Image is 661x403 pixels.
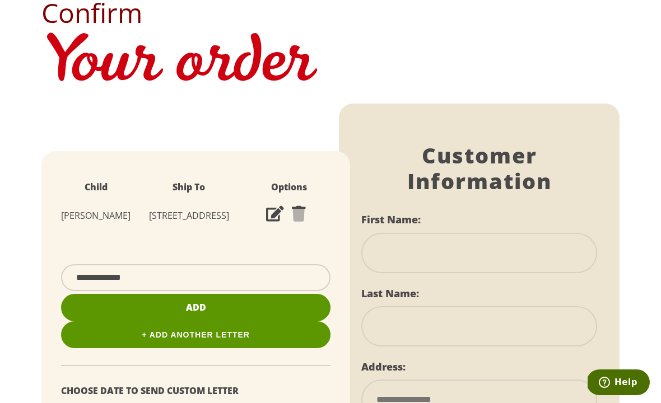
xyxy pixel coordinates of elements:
td: [PERSON_NAME] [53,201,139,231]
button: Add [61,294,330,321]
th: Child [53,174,139,201]
h1: Your order [41,26,620,104]
label: Address: [361,360,406,373]
p: Choose Date To Send Custom Letter [61,383,330,399]
th: Options [239,174,339,201]
label: Last Name: [361,287,419,300]
label: First Name: [361,213,421,226]
span: Add [186,301,206,313]
h1: Customer Information [361,143,597,194]
iframe: Opens a widget where you can find more information [588,369,650,397]
a: + Add Another Letter [61,321,330,348]
th: Ship To [139,174,239,201]
td: [STREET_ADDRESS] [139,201,239,231]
